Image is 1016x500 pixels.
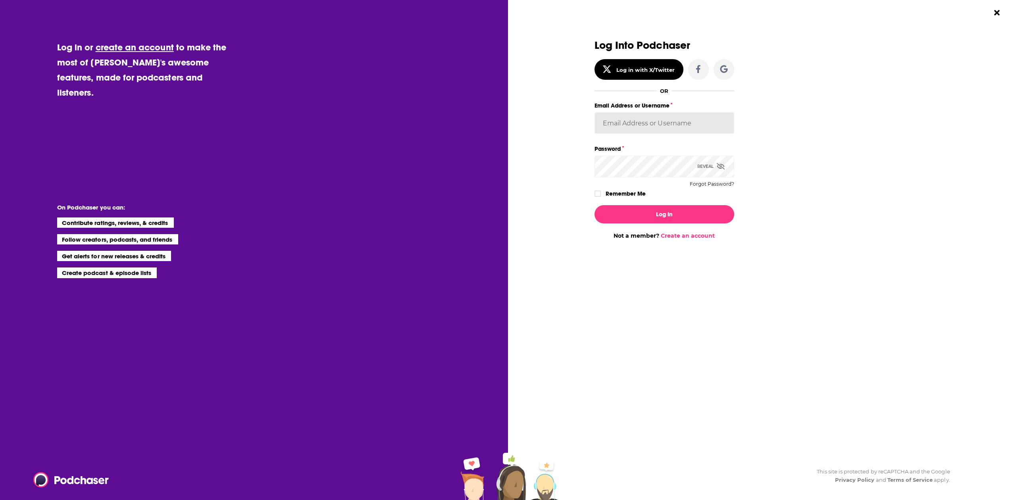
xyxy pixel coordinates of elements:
[616,67,675,73] div: Log in with X/Twitter
[595,100,734,111] label: Email Address or Username
[595,40,734,51] h3: Log Into Podchaser
[989,5,1004,20] button: Close Button
[606,188,646,199] label: Remember Me
[835,477,875,483] a: Privacy Policy
[57,204,216,211] li: On Podchaser you can:
[595,112,734,134] input: Email Address or Username
[887,477,933,483] a: Terms of Service
[57,267,157,278] li: Create podcast & episode lists
[595,144,734,154] label: Password
[33,472,110,487] img: Podchaser - Follow, Share and Rate Podcasts
[33,472,103,487] a: Podchaser - Follow, Share and Rate Podcasts
[660,88,668,94] div: OR
[96,42,174,53] a: create an account
[595,59,683,80] button: Log in with X/Twitter
[57,234,178,244] li: Follow creators, podcasts, and friends
[595,232,734,239] div: Not a member?
[810,467,950,484] div: This site is protected by reCAPTCHA and the Google and apply.
[57,217,174,228] li: Contribute ratings, reviews, & credits
[595,205,734,223] button: Log In
[690,181,734,187] button: Forgot Password?
[697,156,725,177] div: Reveal
[57,251,171,261] li: Get alerts for new releases & credits
[661,232,715,239] a: Create an account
